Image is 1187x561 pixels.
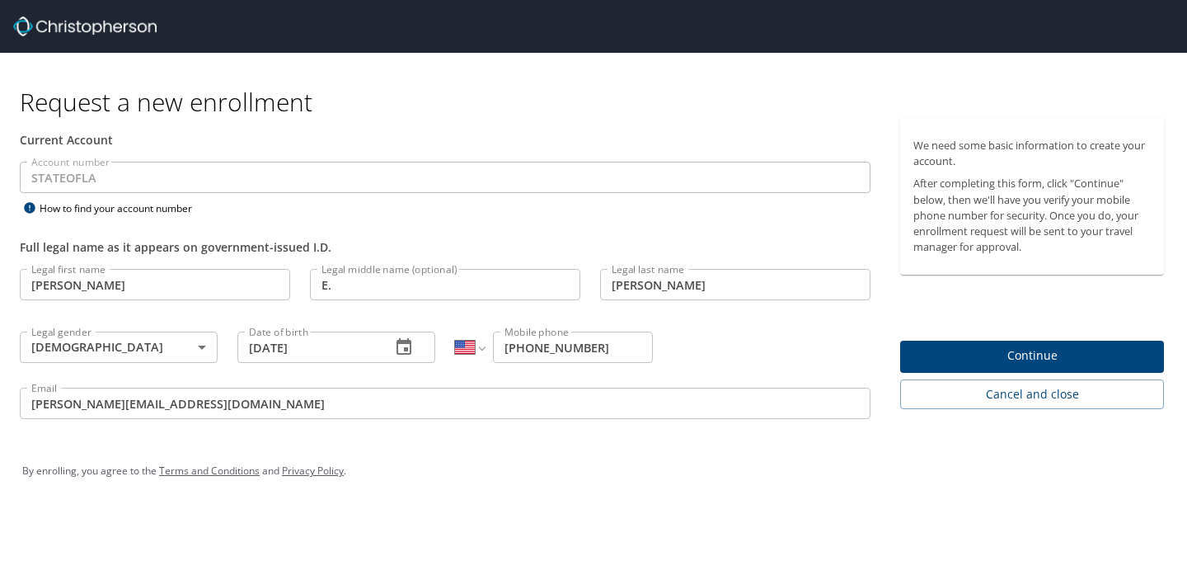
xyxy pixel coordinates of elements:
[493,332,653,363] input: Enter phone number
[913,138,1151,169] p: We need some basic information to create your account.
[237,332,378,363] input: MM/DD/YYYY
[20,86,1177,118] h1: Request a new enrollment
[900,341,1164,373] button: Continue
[20,198,226,219] div: How to find your account number
[159,464,260,478] a: Terms and Conditions
[20,332,218,363] div: [DEMOGRAPHIC_DATA]
[913,176,1151,255] p: After completing this form, click "Continue" below, then we'll have you verify your mobile phone ...
[913,384,1151,405] span: Cancel and close
[20,238,870,256] div: Full legal name as it appears on government-issued I.D.
[22,450,1165,492] div: By enrolling, you agree to the and .
[282,464,344,478] a: Privacy Policy
[913,346,1151,366] span: Continue
[13,16,157,36] img: cbt logo
[20,131,870,148] div: Current Account
[900,379,1164,410] button: Cancel and close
